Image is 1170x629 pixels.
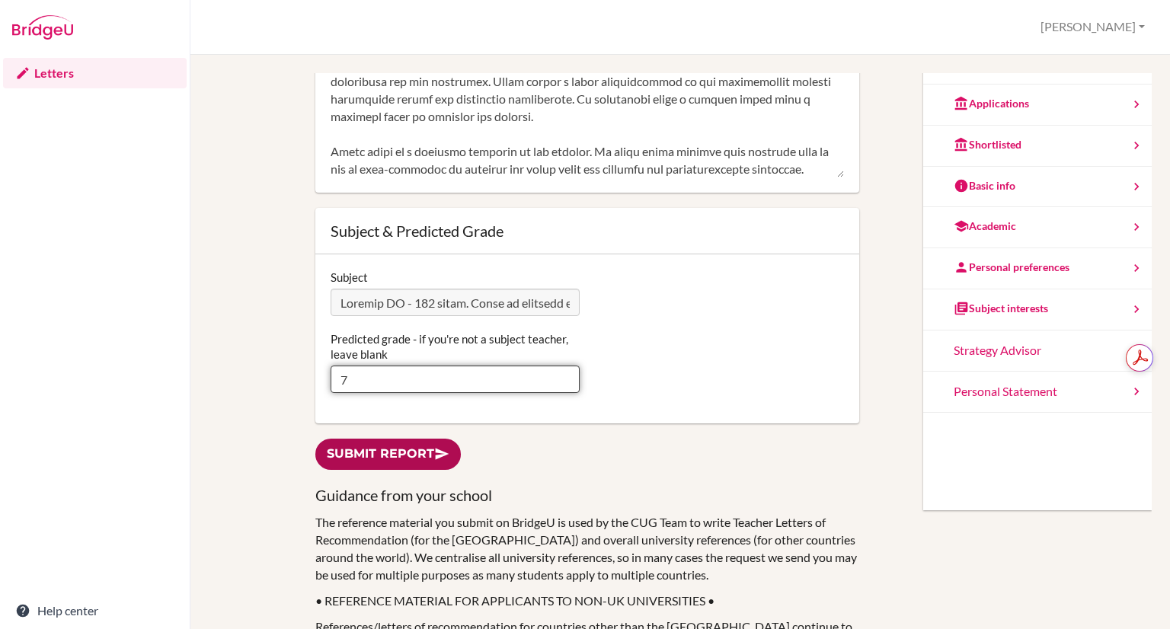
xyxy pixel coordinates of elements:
div: Shortlisted [954,137,1021,152]
a: Shortlisted [923,126,1152,167]
a: Strategy Advisor [923,330,1152,372]
p: • REFERENCE MATERIAL FOR APPLICANTS TO NON-UK UNIVERSITIES • [315,592,859,610]
a: Applications [923,85,1152,126]
a: Personal preferences [923,248,1152,289]
div: Academic [954,219,1016,234]
label: Predicted grade - if you're not a subject teacher, leave blank [331,331,580,362]
div: Subject interests [954,301,1048,316]
a: Subject interests [923,289,1152,330]
a: Personal Statement [923,372,1152,413]
a: Academic [923,207,1152,248]
img: Bridge-U [12,15,73,40]
div: Basic info [954,178,1015,193]
a: Basic info [923,167,1152,208]
label: Subject [331,270,368,285]
a: Submit report [315,439,461,470]
button: [PERSON_NAME] [1034,13,1152,41]
div: Personal preferences [954,260,1069,275]
div: Applications [954,96,1029,111]
div: Subject & Predicted Grade [331,223,844,238]
p: The reference material you submit on BridgeU is used by the CUG Team to write Teacher Letters of ... [315,514,859,583]
h3: Guidance from your school [315,485,859,506]
a: Letters [3,58,187,88]
a: Help center [3,595,187,626]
